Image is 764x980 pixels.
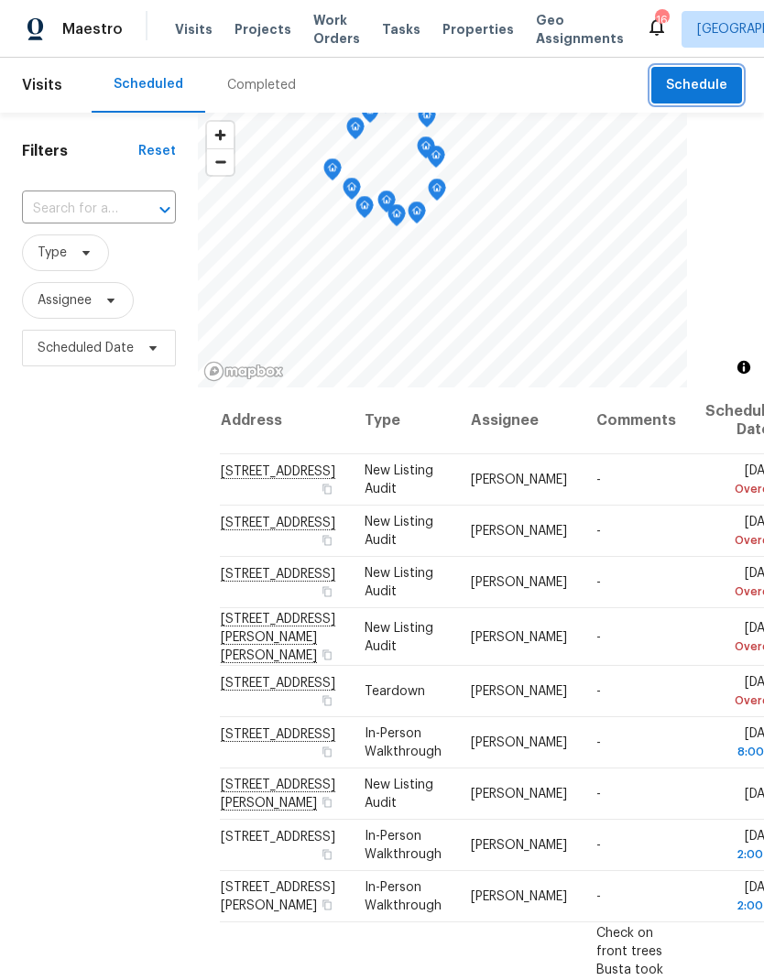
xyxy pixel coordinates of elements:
div: Completed [227,76,296,94]
span: Zoom out [207,149,234,175]
span: Assignee [38,291,92,310]
div: Map marker [417,136,435,165]
button: Zoom in [207,122,234,148]
span: - [596,890,601,903]
button: Open [152,197,178,223]
span: Work Orders [313,11,360,48]
span: [STREET_ADDRESS] [221,831,335,844]
div: Map marker [428,179,446,207]
div: Map marker [355,196,374,224]
span: Visits [22,65,62,105]
div: Map marker [346,117,365,146]
span: - [596,630,601,643]
span: [PERSON_NAME] [471,685,567,698]
span: Visits [175,20,213,38]
button: Zoom out [207,148,234,175]
span: In-Person Walkthrough [365,881,442,912]
span: Type [38,244,67,262]
div: Map marker [323,158,342,187]
span: New Listing Audit [365,567,433,598]
span: Maestro [62,20,123,38]
span: - [596,525,601,538]
th: Comments [582,387,691,454]
span: New Listing Audit [365,621,433,652]
button: Copy Address [319,897,335,913]
button: Copy Address [319,846,335,863]
input: Search for an address... [22,195,125,223]
th: Address [220,387,350,454]
span: - [596,736,601,749]
span: New Listing Audit [365,516,433,547]
span: [STREET_ADDRESS][PERSON_NAME] [221,881,335,912]
span: [PERSON_NAME] [471,576,567,589]
button: Copy Address [319,744,335,760]
span: - [596,685,601,698]
span: [PERSON_NAME] [471,630,567,643]
span: Projects [235,20,291,38]
div: Scheduled [114,75,183,93]
div: 16 [655,11,668,29]
button: Toggle attribution [733,356,755,378]
span: [PERSON_NAME] [471,839,567,852]
button: Copy Address [319,532,335,549]
span: [PERSON_NAME] [471,736,567,749]
div: Map marker [361,101,379,129]
span: [PERSON_NAME] [471,788,567,800]
h1: Filters [22,142,138,160]
a: Mapbox homepage [203,361,284,382]
span: New Listing Audit [365,464,433,495]
div: Map marker [343,178,361,206]
span: - [596,576,601,589]
button: Copy Address [319,692,335,709]
span: Properties [442,20,514,38]
span: Toggle attribution [738,357,749,377]
span: [PERSON_NAME] [471,890,567,903]
span: - [596,474,601,486]
button: Copy Address [319,583,335,600]
button: Copy Address [319,646,335,662]
button: Schedule [651,67,742,104]
div: Map marker [387,204,406,233]
canvas: Map [198,113,687,387]
div: Reset [138,142,176,160]
th: Type [350,387,456,454]
span: Geo Assignments [536,11,624,48]
span: New Listing Audit [365,779,433,810]
span: Teardown [365,685,425,698]
div: Map marker [408,201,426,230]
span: - [596,788,601,800]
span: Scheduled Date [38,339,134,357]
span: Schedule [666,74,727,97]
span: In-Person Walkthrough [365,727,442,758]
div: Map marker [418,105,436,134]
span: In-Person Walkthrough [365,830,442,861]
th: Assignee [456,387,582,454]
span: Tasks [382,23,420,36]
div: Map marker [427,146,445,174]
div: Map marker [377,191,396,219]
span: [PERSON_NAME] [471,474,567,486]
span: [PERSON_NAME] [471,525,567,538]
button: Copy Address [319,794,335,811]
button: Copy Address [319,481,335,497]
span: - [596,839,601,852]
